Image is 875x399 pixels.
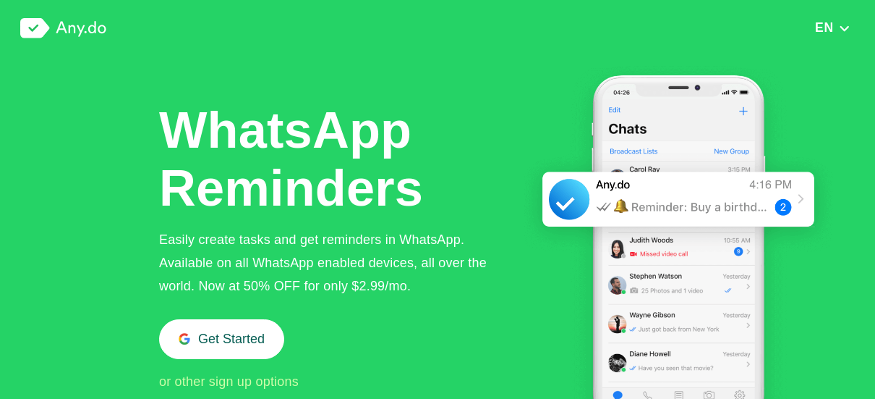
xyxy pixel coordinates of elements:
[20,18,106,38] img: logo
[159,228,511,298] div: Easily create tasks and get reminders in WhatsApp. Available on all WhatsApp enabled devices, all...
[838,23,850,33] img: down
[815,20,834,35] span: EN
[159,101,427,217] h1: WhatsApp Reminders
[811,20,855,35] button: EN
[159,374,299,389] span: or other sign up options
[159,319,284,359] button: Get Started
